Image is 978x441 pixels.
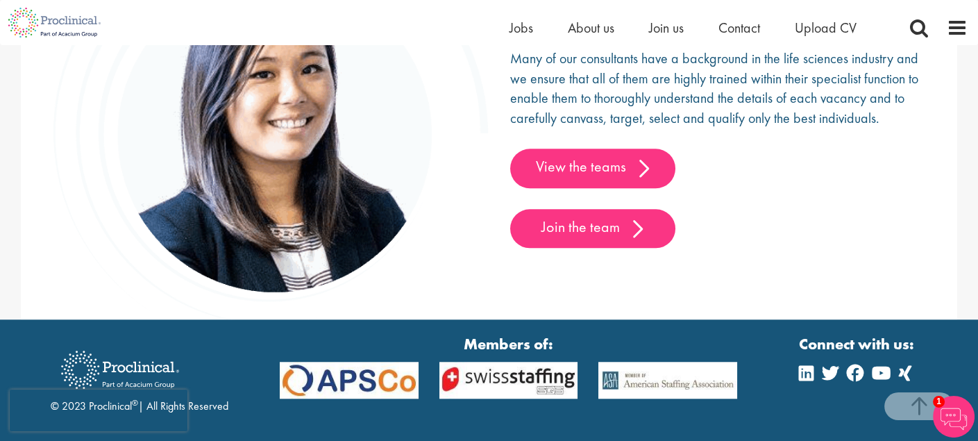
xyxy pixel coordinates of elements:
[718,19,760,37] a: Contact
[510,209,675,248] a: Join the team
[429,362,589,399] img: APSCo
[568,19,614,37] a: About us
[933,396,945,408] span: 1
[799,333,917,355] strong: Connect with us:
[588,362,748,399] img: APSCo
[933,396,975,438] img: Chatbot
[280,333,738,355] strong: Members of:
[10,390,187,431] iframe: reCAPTCHA
[795,19,857,37] a: Upload CV
[510,49,927,248] div: Many of our consultants have a background in the life sciences industry and we ensure that all of...
[269,362,429,399] img: APSCo
[51,340,228,415] div: © 2023 Proclinical | All Rights Reserved
[509,19,533,37] a: Jobs
[510,149,675,188] a: View the teams
[51,341,189,399] img: Proclinical Recruitment
[649,19,684,37] a: Join us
